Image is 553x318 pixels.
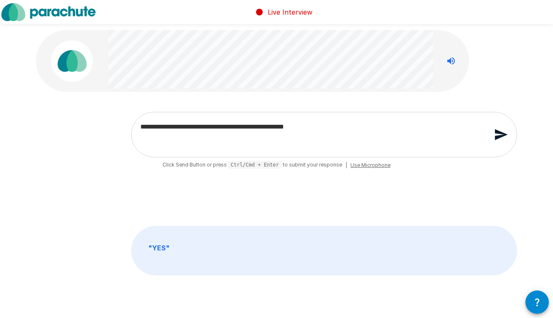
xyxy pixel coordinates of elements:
span: | [345,161,347,169]
p: Live Interview [268,7,312,17]
button: Stop reading questions aloud [443,53,459,69]
span: Use Microphone [350,161,391,169]
b: " YES " [148,244,170,252]
img: parachute_avatar.png [51,40,93,82]
span: Click Send Button or press to submit your response [162,161,342,169]
pre: Ctrl/Cmd + Enter [228,161,282,169]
